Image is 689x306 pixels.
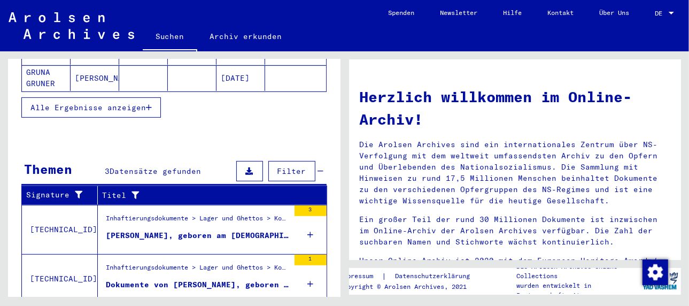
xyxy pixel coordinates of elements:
[110,166,201,176] span: Datensätze gefunden
[102,187,314,204] div: Titel
[268,161,315,181] button: Filter
[26,187,97,204] div: Signature
[30,103,146,112] span: Alle Ergebnisse anzeigen
[360,255,671,289] p: Unser Online-Archiv ist 2020 mit dem European Heritage Award / Europa Nostra Award 2020 ausgezeic...
[516,262,639,281] p: Die Arolsen Archives Online-Collections
[360,214,671,248] p: Ein großer Teil der rund 30 Millionen Dokumente ist inzwischen im Online-Archiv der Arolsen Archi...
[640,267,680,294] img: yv_logo.png
[106,263,289,278] div: Inhaftierungsdokumente > Lager und Ghettos > Konzentrationslager [GEOGRAPHIC_DATA] > Individuelle...
[655,10,667,17] span: DE
[360,86,671,131] h1: Herzlich willkommen im Online-Archiv!
[24,159,72,179] div: Themen
[106,279,289,290] div: Dokumente von [PERSON_NAME], geboren am [DEMOGRAPHIC_DATA]
[22,65,71,91] mat-cell: GRUNA GRUNER
[197,24,295,49] a: Archiv erkunden
[143,24,197,51] a: Suchen
[216,65,265,91] mat-cell: [DATE]
[22,254,98,303] td: [TECHNICAL_ID]
[9,12,134,39] img: Arolsen_neg.svg
[642,259,668,285] img: Zustimmung ändern
[22,205,98,254] td: [TECHNICAL_ID]
[26,189,84,201] div: Signature
[360,139,671,206] p: Die Arolsen Archives sind ein internationales Zentrum über NS-Verfolgung mit dem weltweit umfasse...
[102,190,300,201] div: Titel
[21,97,161,118] button: Alle Ergebnisse anzeigen
[295,205,327,216] div: 3
[106,213,289,228] div: Inhaftierungsdokumente > Lager und Ghettos > Konzentrationslager [GEOGRAPHIC_DATA] > Individuelle...
[386,271,483,282] a: Datenschutzerklärung
[71,65,119,91] mat-cell: [PERSON_NAME]
[277,166,306,176] span: Filter
[339,282,483,292] p: Copyright © Arolsen Archives, 2021
[516,281,639,300] p: wurden entwickelt in Partnerschaft mit
[339,271,382,282] a: Impressum
[295,255,327,265] div: 1
[105,166,110,176] span: 3
[106,230,289,241] div: [PERSON_NAME], geboren am [DEMOGRAPHIC_DATA]
[339,271,483,282] div: |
